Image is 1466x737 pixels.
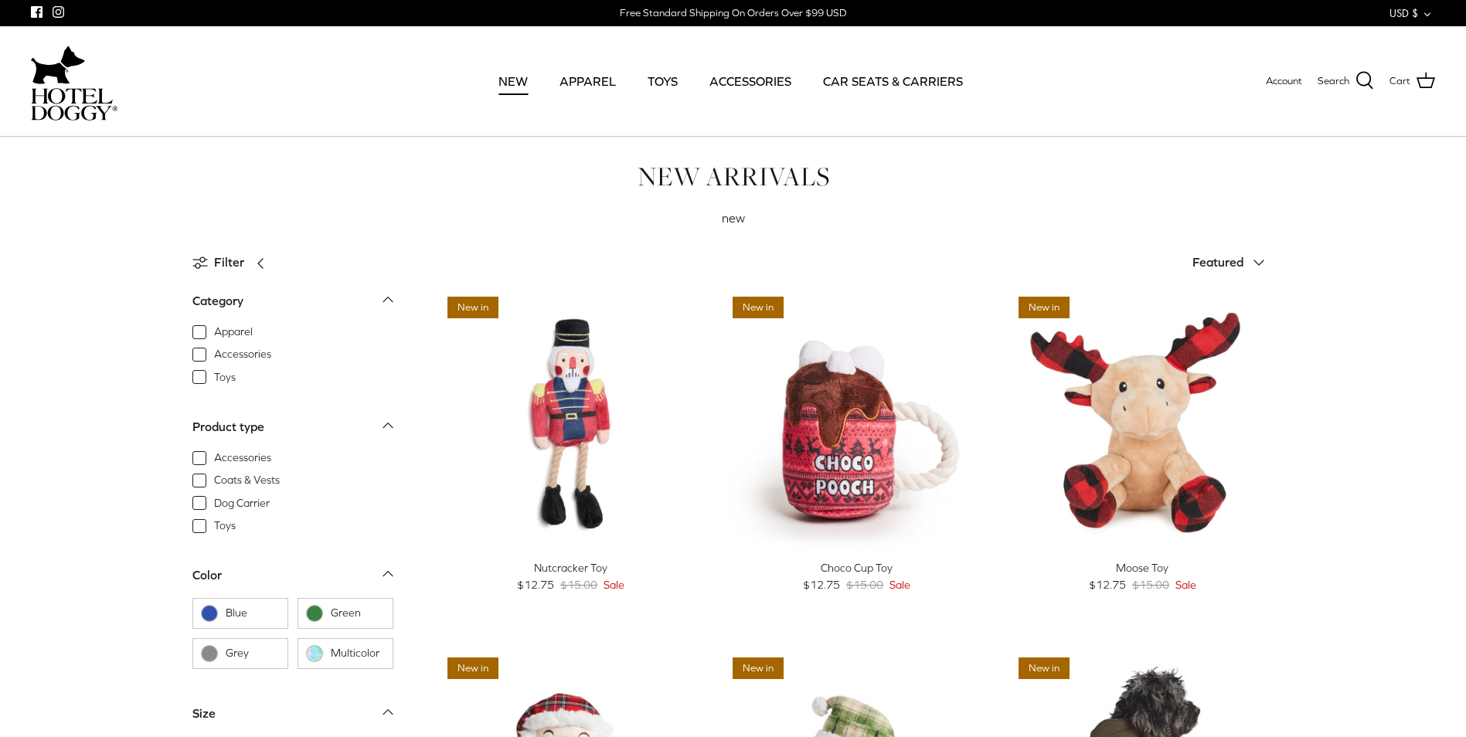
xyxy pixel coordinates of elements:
a: Choco Cup Toy $12.75 $15.00 Sale [725,559,988,594]
span: Cart [1389,73,1410,90]
span: $15.00 [560,576,597,593]
span: New in [733,657,784,680]
a: APPAREL [546,55,630,107]
a: NEW [485,55,542,107]
a: Size [192,701,393,736]
div: Category [192,291,243,311]
a: Facebook [31,6,43,18]
span: Search [1318,73,1349,90]
span: Sale [1175,576,1196,593]
span: $12.75 [1089,576,1126,593]
div: Choco Cup Toy [725,559,988,576]
a: Free Standard Shipping On Orders Over $99 USD [620,2,846,25]
div: Product type [192,417,264,437]
span: $15.00 [846,576,883,593]
span: New in [447,657,498,680]
a: Account [1266,73,1302,90]
div: Size [192,704,216,724]
span: Dog Carrier [214,496,270,511]
a: ACCESSORIES [696,55,805,107]
a: Instagram [53,6,64,18]
span: Toys [214,518,236,534]
div: Free Standard Shipping On Orders Over $99 USD [620,6,846,20]
a: Category [192,289,393,324]
span: $12.75 [803,576,840,593]
span: New in [447,297,498,319]
a: Color [192,563,393,598]
a: Moose Toy $12.75 $15.00 Sale [1011,559,1274,594]
span: Filter [214,253,244,273]
span: New in [733,297,784,319]
div: Moose Toy [1011,559,1274,576]
a: Product type [192,415,393,450]
div: Primary navigation [230,55,1232,107]
span: Coats & Vests [214,473,280,488]
a: CAR SEATS & CARRIERS [809,55,977,107]
span: Multicolor [331,646,385,661]
a: TOYS [634,55,692,107]
a: Choco Cup Toy [725,289,988,552]
span: Apparel [214,324,253,340]
span: Featured [1192,255,1243,269]
h1: NEW ARRIVALS [192,160,1274,193]
a: Search [1318,71,1374,91]
a: Nutcracker Toy $12.75 $15.00 Sale [440,559,702,594]
span: $15.00 [1132,576,1169,593]
img: hoteldoggycom [31,88,117,121]
a: Moose Toy [1011,289,1274,552]
span: Account [1266,75,1302,87]
span: Accessories [214,347,271,362]
a: Filter [192,244,275,281]
span: Toys [214,370,236,385]
span: Sale [889,576,910,593]
p: new [424,209,1043,229]
span: New in [1019,297,1070,319]
div: Nutcracker Toy [440,559,702,576]
span: Accessories [214,450,271,466]
span: Sale [604,576,624,593]
span: New in [1019,657,1070,680]
span: Blue [226,606,280,621]
img: dog-icon.svg [31,42,85,88]
a: hoteldoggycom [31,42,117,121]
a: Nutcracker Toy [440,289,702,552]
span: Green [331,606,385,621]
span: Grey [226,646,280,661]
div: Color [192,565,222,586]
button: Featured [1192,246,1274,280]
span: $12.75 [517,576,554,593]
a: Cart [1389,71,1435,91]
